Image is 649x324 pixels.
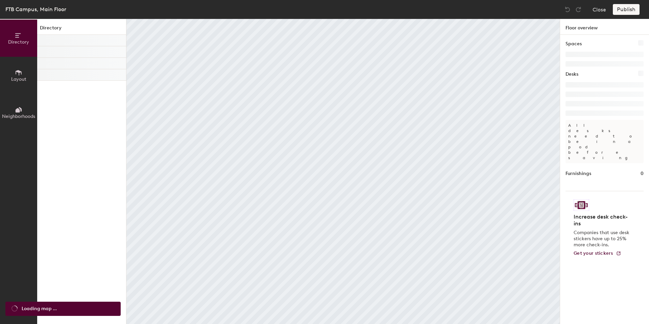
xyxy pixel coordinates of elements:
[566,120,644,163] p: All desks need to be in a pod before saving
[641,170,644,177] h1: 0
[560,19,649,35] h1: Floor overview
[22,305,57,313] span: Loading map ...
[5,5,66,14] div: FTB Campus, Main Floor
[11,76,26,82] span: Layout
[593,4,606,15] button: Close
[8,39,29,45] span: Directory
[574,251,621,256] a: Get your stickers
[566,170,591,177] h1: Furnishings
[575,6,582,13] img: Redo
[566,40,582,48] h1: Spaces
[2,114,35,119] span: Neighborhoods
[126,19,560,324] canvas: Map
[574,250,613,256] span: Get your stickers
[566,71,578,78] h1: Desks
[37,24,126,35] h1: Directory
[574,230,631,248] p: Companies that use desk stickers have up to 25% more check-ins.
[564,6,571,13] img: Undo
[574,199,589,211] img: Sticker logo
[574,214,631,227] h4: Increase desk check-ins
